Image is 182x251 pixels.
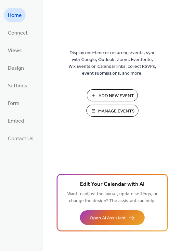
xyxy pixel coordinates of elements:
a: Design [4,61,28,75]
a: Settings [4,78,31,93]
span: Contact Us [8,134,33,144]
button: Open AI Assistant [80,210,145,225]
button: Add New Event [87,89,138,101]
a: Home [4,8,26,22]
a: Connect [4,25,32,40]
span: Open AI Assistant [90,215,126,222]
a: Views [4,43,26,57]
span: Home [8,10,22,21]
span: Views [8,46,22,56]
span: Add New Event [98,93,134,99]
a: Contact Us [4,131,37,145]
span: Manage Events [98,108,135,115]
span: Want to adjust the layout, update settings, or change the design? The assistant can help. [67,190,158,205]
a: Form [4,96,23,110]
span: Embed [8,116,24,126]
span: Settings [8,81,27,91]
span: Connect [8,28,28,38]
span: Form [8,98,19,109]
button: Manage Events [86,105,138,117]
a: Embed [4,113,28,128]
span: Display one-time or recurring events, sync with Google, Outlook, Zoom, Eventbrite, Wix Events or ... [69,50,156,77]
span: Edit Your Calendar with AI [80,180,145,189]
span: Design [8,63,24,74]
